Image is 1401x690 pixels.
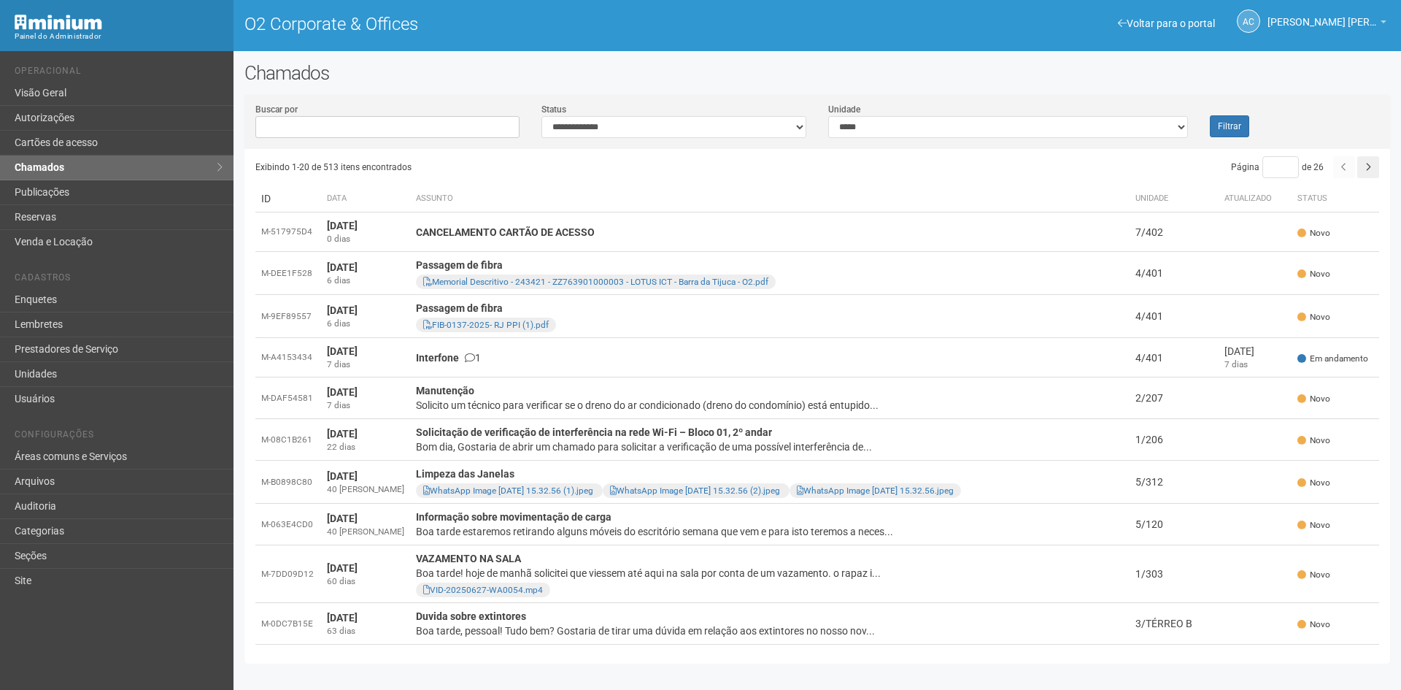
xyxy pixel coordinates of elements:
[327,318,404,330] div: 6 dias
[416,259,503,271] strong: Passagem de fibra
[1130,419,1219,461] td: 1/206
[416,426,772,438] strong: Solicitação de verificação de interferência na rede Wi-Fi – Bloco 01, 2º andar
[1130,545,1219,603] td: 1/303
[321,185,410,212] th: Data
[1130,212,1219,252] td: 7/402
[327,428,358,440] strong: [DATE]
[1267,18,1386,30] a: [PERSON_NAME] [PERSON_NAME]
[255,295,321,338] td: M-9EF89557
[255,103,298,116] label: Buscar por
[416,553,521,564] strong: VAZAMENTO NA SALA
[327,275,404,287] div: 6 dias
[1130,185,1219,212] th: Unidade
[1224,344,1286,359] div: [DATE]
[1237,9,1260,33] a: AC
[255,185,321,212] td: ID
[15,429,223,445] li: Configurações
[15,272,223,288] li: Cadastros
[1297,569,1330,581] span: Novo
[255,545,321,603] td: M-7DD09D12
[1297,353,1368,365] span: Em andamento
[416,385,474,396] strong: Manutenção
[255,419,321,461] td: M-08C1B261
[327,399,404,412] div: 7 dias
[1130,504,1219,545] td: 5/120
[416,352,459,364] strong: Interfone
[423,486,593,496] a: WhatsApp Image [DATE] 15.32.56 (1).jpeg
[1210,115,1249,137] button: Filtrar
[15,15,102,30] img: Minium
[15,30,223,43] div: Painel do Administrador
[255,338,321,377] td: M-A4153434
[1297,477,1330,489] span: Novo
[541,103,566,116] label: Status
[255,252,321,295] td: M-DEE1F528
[1297,227,1330,239] span: Novo
[1219,185,1292,212] th: Atualizado
[244,15,806,34] h1: O2 Corporate & Offices
[327,261,358,273] strong: [DATE]
[416,624,1124,638] div: Boa tarde, pessoal! Tudo bem? Gostaria de tirar uma dúvida em relação aos extintores no nosso nov...
[465,352,481,364] span: 1
[416,610,526,622] strong: Duvida sobre extintores
[327,575,404,588] div: 60 dias
[255,504,321,545] td: M-063E4CD0
[255,645,321,686] td: M-3D8954FE
[1297,311,1330,323] span: Novo
[327,220,358,231] strong: [DATE]
[327,612,358,624] strong: [DATE]
[327,345,358,357] strong: [DATE]
[1118,18,1215,29] a: Voltar para o portal
[416,652,518,664] strong: instalação de internet
[255,461,321,504] td: M-B0898C80
[410,185,1130,212] th: Assunto
[416,398,1124,413] div: Solicito um técnico para verificar se o dreno do ar condicionado (dreno do condomínio) está entup...
[416,511,611,523] strong: Informação sobre movimentação de carga
[327,483,404,496] div: 40 [PERSON_NAME]
[416,524,1124,539] div: Boa tarde estaremos retirando alguns móveis do escritório semana que vem e para isto teremos a ne...
[416,566,1124,580] div: Boa tarde! hoje de manhã solicitei que viessem até aqui na sala por conta de um vazamento. o rapa...
[327,386,358,398] strong: [DATE]
[416,226,595,238] strong: CANCELAMENTO CARTÃO DE ACESSO
[416,440,1124,454] div: Bom dia, Gostaria de abrir um chamado para solicitar a verificação de uma possível interferência ...
[327,359,404,371] div: 7 dias
[1297,393,1330,405] span: Novo
[423,277,768,287] a: Memorial Descritivo - 243421 - ZZ763901000003 - LOTUS ICT - Barra da Tijuca - O2.pdf
[1267,2,1377,28] span: Ana Carla de Carvalho Silva
[15,66,223,81] li: Operacional
[416,468,514,480] strong: Limpeza das Janelas
[1297,618,1330,631] span: Novo
[416,302,503,314] strong: Passagem de fibra
[1292,185,1379,212] th: Status
[1130,338,1219,377] td: 4/401
[1224,359,1248,369] span: 7 dias
[327,526,404,538] div: 40 [PERSON_NAME]
[255,603,321,645] td: M-0DC7B15E
[1297,519,1330,532] span: Novo
[1297,268,1330,280] span: Novo
[1130,252,1219,295] td: 4/401
[255,212,321,252] td: M-517975D4
[255,377,321,419] td: M-DAF54581
[1130,603,1219,645] td: 3/TÉRREO B
[797,486,954,496] a: WhatsApp Image [DATE] 15.32.56.jpeg
[1231,162,1324,172] span: Página de 26
[244,62,1390,84] h2: Chamados
[1130,377,1219,419] td: 2/207
[1130,645,1219,686] td: 5/137
[610,486,780,496] a: WhatsApp Image [DATE] 15.32.56 (2).jpeg
[255,156,818,178] div: Exibindo 1-20 de 513 itens encontrados
[327,562,358,574] strong: [DATE]
[423,585,543,595] a: VID-20250627-WA0054.mp4
[327,470,358,482] strong: [DATE]
[327,304,358,316] strong: [DATE]
[828,103,860,116] label: Unidade
[1130,295,1219,338] td: 4/401
[327,441,404,453] div: 22 dias
[1297,434,1330,447] span: Novo
[327,625,404,637] div: 63 dias
[423,320,549,330] a: FIB-0137-2025- RJ PPI (1).pdf
[327,513,358,524] strong: [DATE]
[327,233,404,245] div: 0 dias
[1130,461,1219,504] td: 5/312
